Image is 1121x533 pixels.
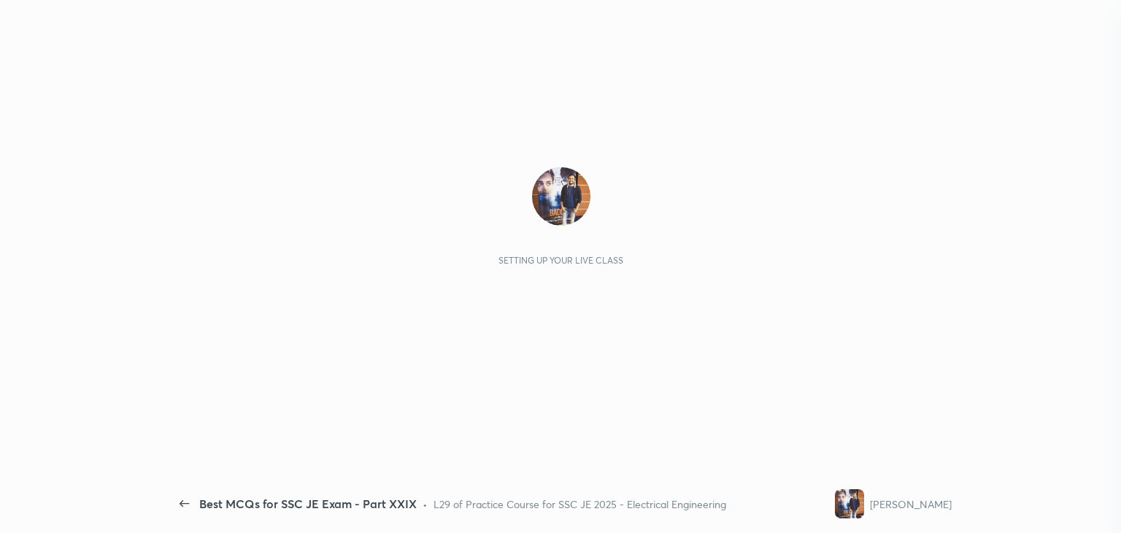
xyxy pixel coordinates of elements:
div: [PERSON_NAME] [870,496,952,512]
img: fecdb386181f4cf2bff1f15027e2290c.jpg [835,489,864,518]
div: Setting up your live class [498,255,623,266]
div: • [423,496,428,512]
div: L29 of Practice Course for SSC JE 2025 - Electrical Engineering [434,496,726,512]
div: Best MCQs for SSC JE Exam - Part XXIX [199,495,417,513]
img: fecdb386181f4cf2bff1f15027e2290c.jpg [532,167,590,226]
